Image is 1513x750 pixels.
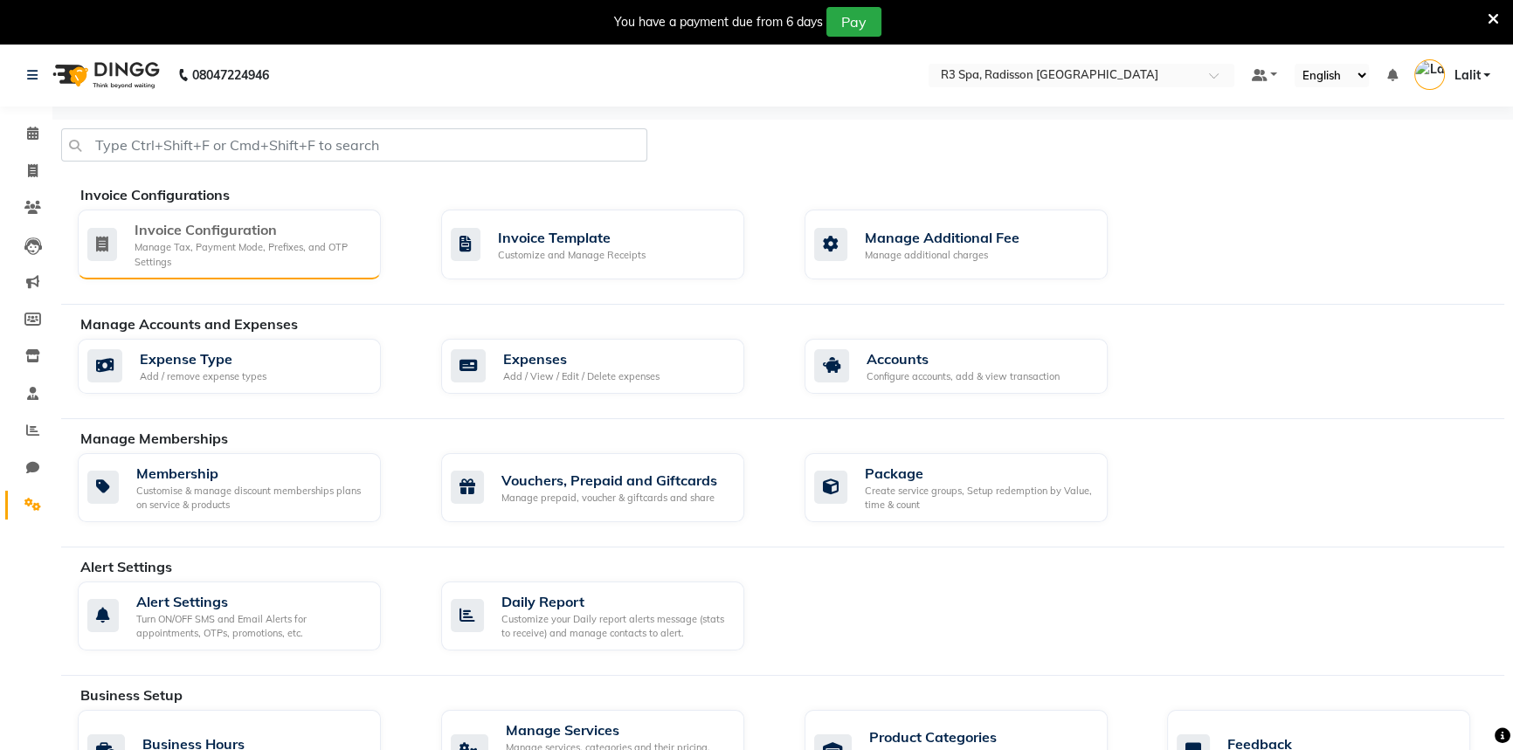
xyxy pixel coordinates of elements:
div: Customise & manage discount memberships plans on service & products [136,484,367,513]
div: Product Categories [869,726,1094,747]
div: Expenses [503,348,660,369]
div: Daily Report [501,591,730,612]
div: Turn ON/OFF SMS and Email Alerts for appointments, OTPs, promotions, etc. [136,612,367,641]
div: Manage Tax, Payment Mode, Prefixes, and OTP Settings [135,240,367,269]
a: Daily ReportCustomize your Daily report alerts message (stats to receive) and manage contacts to ... [441,581,778,650]
a: MembershipCustomise & manage discount memberships plans on service & products [78,453,415,522]
div: You have a payment due from 6 days [614,13,823,31]
div: Manage prepaid, voucher & giftcards and share [501,491,717,506]
div: Add / View / Edit / Delete expenses [503,369,660,384]
img: logo [45,51,164,100]
button: Pay [826,7,881,37]
a: Alert SettingsTurn ON/OFF SMS and Email Alerts for appointments, OTPs, promotions, etc. [78,581,415,650]
div: Alert Settings [136,591,367,612]
a: Vouchers, Prepaid and GiftcardsManage prepaid, voucher & giftcards and share [441,453,778,522]
div: Manage Services [506,719,730,740]
a: Invoice ConfigurationManage Tax, Payment Mode, Prefixes, and OTP Settings [78,210,415,279]
div: Manage Additional Fee [865,227,1019,248]
a: AccountsConfigure accounts, add & view transaction [805,339,1142,394]
input: Type Ctrl+Shift+F or Cmd+Shift+F to search [61,128,647,162]
b: 08047224946 [192,51,269,100]
a: PackageCreate service groups, Setup redemption by Value, time & count [805,453,1142,522]
div: Add / remove expense types [140,369,266,384]
div: Customize and Manage Receipts [498,248,646,263]
a: ExpensesAdd / View / Edit / Delete expenses [441,339,778,394]
div: Invoice Template [498,227,646,248]
div: Configure accounts, add & view transaction [867,369,1060,384]
iframe: chat widget [1440,680,1496,733]
div: Vouchers, Prepaid and Giftcards [501,470,717,491]
div: Expense Type [140,348,266,369]
div: Invoice Configuration [135,219,367,240]
span: Lalit [1454,66,1480,85]
div: Accounts [867,348,1060,369]
a: Expense TypeAdd / remove expense types [78,339,415,394]
div: Create service groups, Setup redemption by Value, time & count [865,484,1094,513]
a: Manage Additional FeeManage additional charges [805,210,1142,279]
div: Membership [136,463,367,484]
div: Package [865,463,1094,484]
img: Lalit [1414,59,1445,90]
div: Manage additional charges [865,248,1019,263]
div: Customize your Daily report alerts message (stats to receive) and manage contacts to alert. [501,612,730,641]
a: Invoice TemplateCustomize and Manage Receipts [441,210,778,279]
